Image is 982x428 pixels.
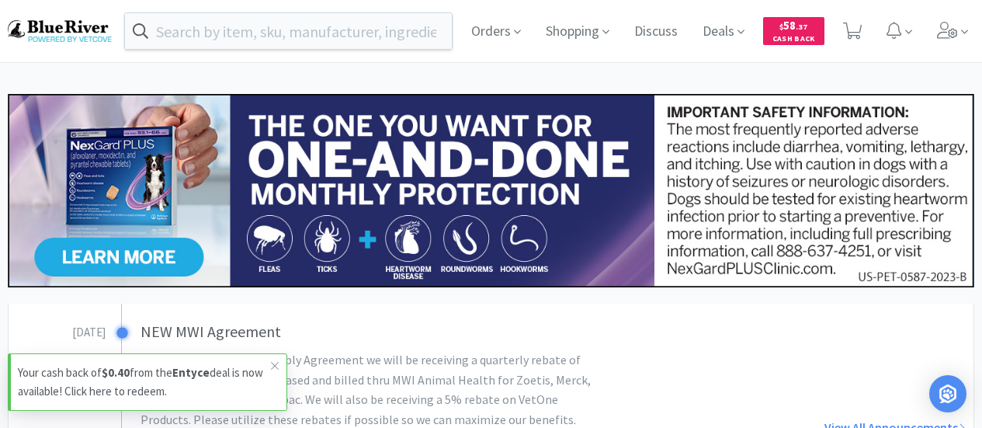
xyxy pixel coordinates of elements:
span: $ [779,22,783,32]
strong: $0.40 [102,365,130,380]
p: Your cash back of from the deal is now available! Click here to redeem. [18,364,271,401]
strong: Entyce [172,365,210,380]
span: 58 [779,18,807,33]
img: b17b0d86f29542b49a2f66beb9ff811a.png [8,20,112,41]
h3: [DATE] [9,319,106,342]
span: Cash Back [772,35,815,45]
div: Open Intercom Messenger [929,375,966,412]
input: Search by item, sku, manufacturer, ingredient, size... [125,13,452,49]
h3: NEW MWI Agreement [141,319,652,344]
img: 24562ba5414042f391a945fa418716b7_350.jpg [8,94,974,287]
a: Discuss [628,25,684,39]
span: . 37 [796,22,807,32]
a: $58.37Cash Back [763,10,824,52]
